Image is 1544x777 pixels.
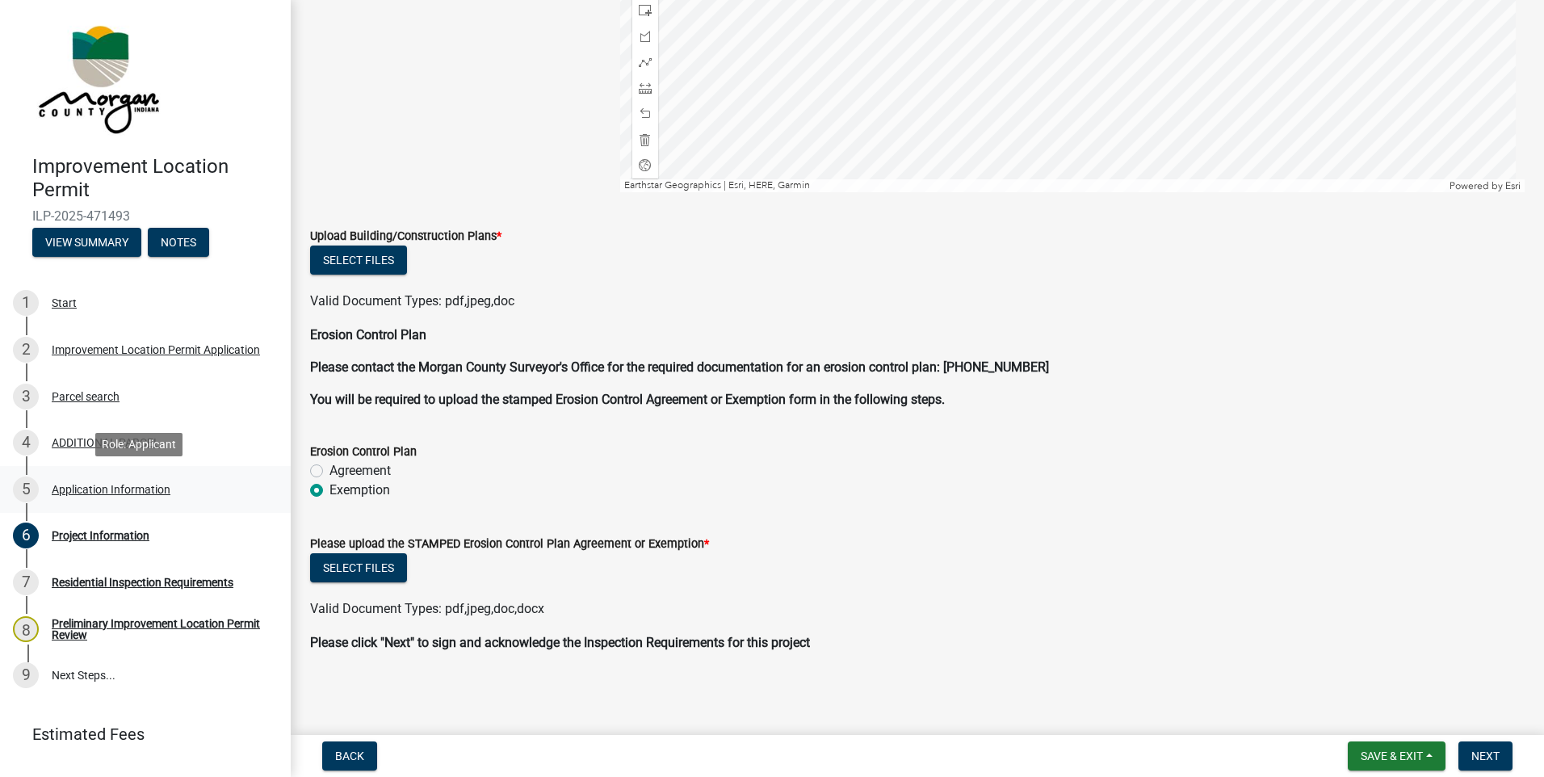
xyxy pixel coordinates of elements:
[310,327,426,342] strong: Erosion Control Plan
[1505,180,1521,191] a: Esri
[310,601,544,616] span: Valid Document Types: pdf,jpeg,doc,docx
[32,208,258,224] span: ILP-2025-471493
[52,577,233,588] div: Residential Inspection Requirements
[1445,179,1525,192] div: Powered by
[13,616,39,642] div: 8
[310,246,407,275] button: Select files
[310,392,945,407] strong: You will be required to upload the stamped Erosion Control Agreement or Exemption form in the fol...
[32,155,278,202] h4: Improvement Location Permit
[1471,750,1500,762] span: Next
[52,437,160,448] div: ADDITIONAL PARCEL
[148,237,209,250] wm-modal-confirm: Notes
[148,228,209,257] button: Notes
[52,297,77,309] div: Start
[13,718,265,750] a: Estimated Fees
[52,618,265,640] div: Preliminary Improvement Location Permit Review
[32,17,162,138] img: Morgan County, Indiana
[329,461,391,481] label: Agreement
[95,433,183,456] div: Role: Applicant
[310,635,810,650] strong: Please click "Next" to sign and acknowledge the Inspection Requirements for this project
[310,359,1049,375] strong: Please contact the Morgan County Surveyor's Office for the required documentation for an erosion ...
[13,290,39,316] div: 1
[310,447,417,458] label: Erosion Control Plan
[335,750,364,762] span: Back
[310,293,514,309] span: Valid Document Types: pdf,jpeg,doc
[52,484,170,495] div: Application Information
[1361,750,1423,762] span: Save & Exit
[310,553,407,582] button: Select files
[13,569,39,595] div: 7
[620,179,1446,192] div: Earthstar Geographics | Esri, HERE, Garmin
[329,481,390,500] label: Exemption
[52,530,149,541] div: Project Information
[32,237,141,250] wm-modal-confirm: Summary
[310,539,709,550] label: Please upload the STAMPED Erosion Control Plan Agreement or Exemption
[13,430,39,456] div: 4
[13,384,39,409] div: 3
[13,523,39,548] div: 6
[1458,741,1513,771] button: Next
[13,662,39,688] div: 9
[32,228,141,257] button: View Summary
[13,337,39,363] div: 2
[13,477,39,502] div: 5
[310,231,501,242] label: Upload Building/Construction Plans
[322,741,377,771] button: Back
[1348,741,1445,771] button: Save & Exit
[52,344,260,355] div: Improvement Location Permit Application
[52,391,120,402] div: Parcel search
